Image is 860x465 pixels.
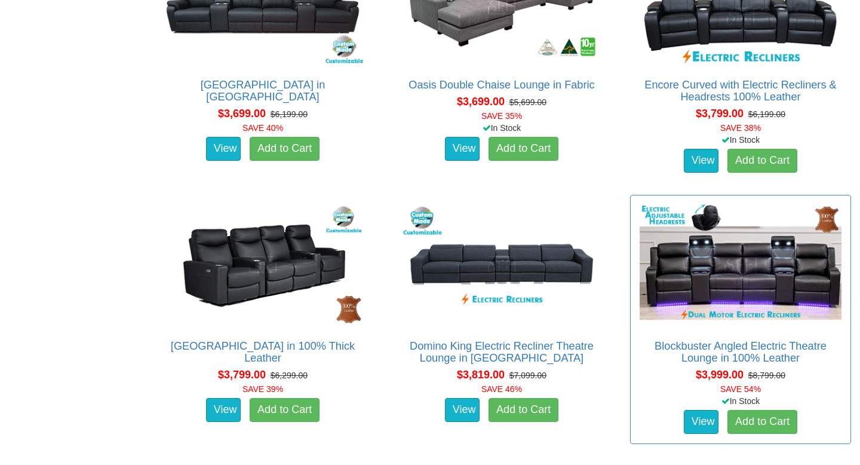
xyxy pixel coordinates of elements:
[481,384,522,394] font: SAVE 46%
[489,398,558,422] a: Add to Cart
[684,410,718,434] a: View
[727,410,797,434] a: Add to Cart
[509,371,546,380] del: $7,099.00
[206,137,241,161] a: View
[637,201,844,329] img: Blockbuster Angled Electric Theatre Lounge in 100% Leather
[218,108,266,120] span: $3,699.00
[408,79,594,91] a: Oasis Double Chaise Lounge in Fabric
[242,123,283,133] font: SAVE 40%
[509,97,546,107] del: $5,699.00
[457,96,505,108] span: $3,699.00
[727,149,797,173] a: Add to Cart
[628,134,853,146] div: In Stock
[398,201,606,329] img: Domino King Electric Recliner Theatre Lounge in Fabric
[201,79,325,103] a: [GEOGRAPHIC_DATA] in [GEOGRAPHIC_DATA]
[171,340,355,364] a: [GEOGRAPHIC_DATA] in 100% Thick Leather
[748,109,785,119] del: $6,199.00
[655,340,827,364] a: Blockbuster Angled Electric Theatre Lounge in 100% Leather
[250,137,320,161] a: Add to Cart
[445,398,480,422] a: View
[206,398,241,422] a: View
[748,371,785,380] del: $8,799.00
[271,371,308,380] del: $6,299.00
[457,369,505,381] span: $3,819.00
[684,149,718,173] a: View
[644,79,836,103] a: Encore Curved with Electric Recliners & Headrests 100% Leather
[696,369,744,381] span: $3,999.00
[696,108,744,120] span: $3,799.00
[628,395,853,407] div: In Stock
[242,384,283,394] font: SAVE 39%
[481,111,522,121] font: SAVE 35%
[489,137,558,161] a: Add to Cart
[250,398,320,422] a: Add to Cart
[410,340,594,364] a: Domino King Electric Recliner Theatre Lounge in [GEOGRAPHIC_DATA]
[445,137,480,161] a: View
[720,384,761,394] font: SAVE 54%
[218,369,266,381] span: $3,799.00
[389,122,615,134] div: In Stock
[271,109,308,119] del: $6,199.00
[720,123,761,133] font: SAVE 38%
[159,201,367,329] img: Bond Theatre Lounge in 100% Thick Leather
